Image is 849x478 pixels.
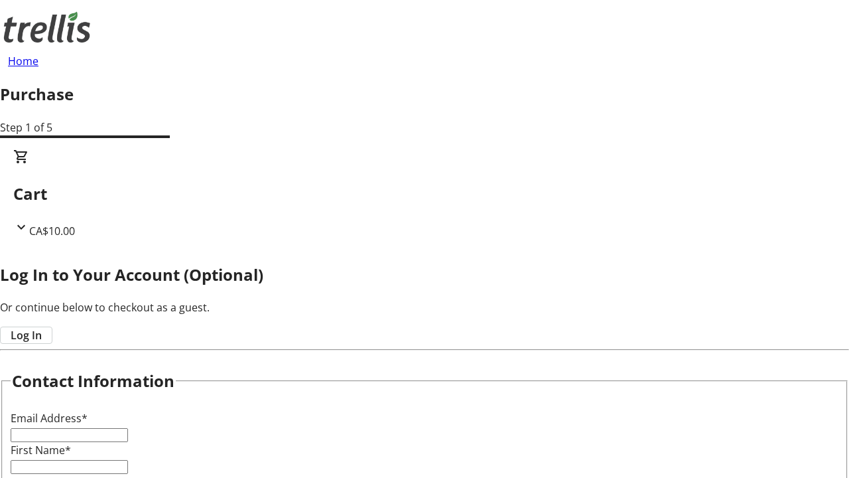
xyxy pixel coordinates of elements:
[29,224,75,238] span: CA$10.00
[13,149,836,239] div: CartCA$10.00
[11,327,42,343] span: Log In
[12,369,174,393] h2: Contact Information
[11,411,88,426] label: Email Address*
[13,182,836,206] h2: Cart
[11,443,71,457] label: First Name*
